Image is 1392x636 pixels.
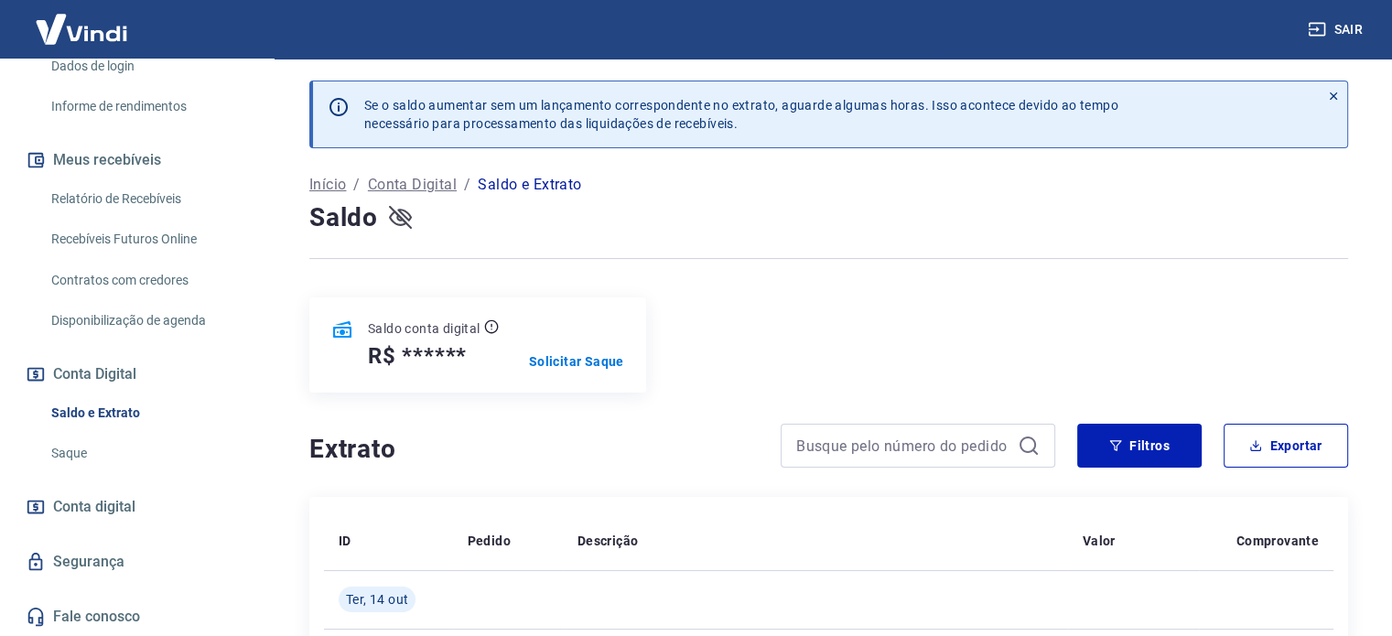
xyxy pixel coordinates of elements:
span: Conta digital [53,494,135,520]
p: / [464,174,470,196]
button: Sair [1304,13,1370,47]
a: Recebíveis Futuros Online [44,221,252,258]
a: Contratos com credores [44,262,252,299]
a: Relatório de Recebíveis [44,180,252,218]
p: Descrição [577,532,639,550]
a: Saldo e Extrato [44,394,252,432]
p: Comprovante [1236,532,1319,550]
p: Pedido [468,532,511,550]
a: Disponibilização de agenda [44,302,252,340]
a: Saque [44,435,252,472]
span: Ter, 14 out [346,590,408,609]
p: Se o saldo aumentar sem um lançamento correspondente no extrato, aguarde algumas horas. Isso acon... [364,96,1118,133]
input: Busque pelo número do pedido [796,432,1010,459]
h4: Saldo [309,199,378,236]
button: Conta Digital [22,354,252,394]
a: Solicitar Saque [529,352,624,371]
p: ID [339,532,351,550]
a: Segurança [22,542,252,582]
a: Dados de login [44,48,252,85]
p: / [353,174,360,196]
button: Meus recebíveis [22,140,252,180]
h4: Extrato [309,431,759,468]
p: Valor [1083,532,1116,550]
a: Informe de rendimentos [44,88,252,125]
p: Saldo e Extrato [478,174,581,196]
button: Exportar [1224,424,1348,468]
a: Conta Digital [368,174,457,196]
a: Início [309,174,346,196]
button: Filtros [1077,424,1202,468]
img: Vindi [22,1,141,57]
p: Saldo conta digital [368,319,480,338]
a: Conta digital [22,487,252,527]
